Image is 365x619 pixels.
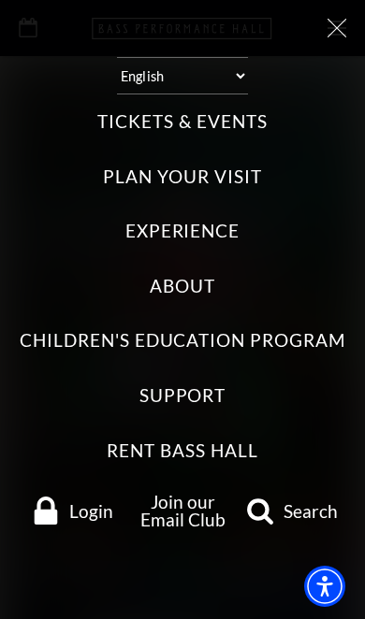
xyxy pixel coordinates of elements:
span: Search [284,502,338,520]
a: Join our Email Club [140,491,226,530]
label: Rent Bass Hall [107,439,257,464]
label: Tickets & Events [97,109,267,135]
span: Login [69,502,113,520]
label: Children's Education Program [20,328,345,353]
label: About [150,274,215,299]
a: Login [19,497,127,525]
a: search [239,497,347,525]
select: Select: [117,57,248,94]
label: Support [139,383,226,409]
label: Plan Your Visit [103,165,261,190]
div: Accessibility Menu [304,566,345,607]
label: Experience [125,219,241,244]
